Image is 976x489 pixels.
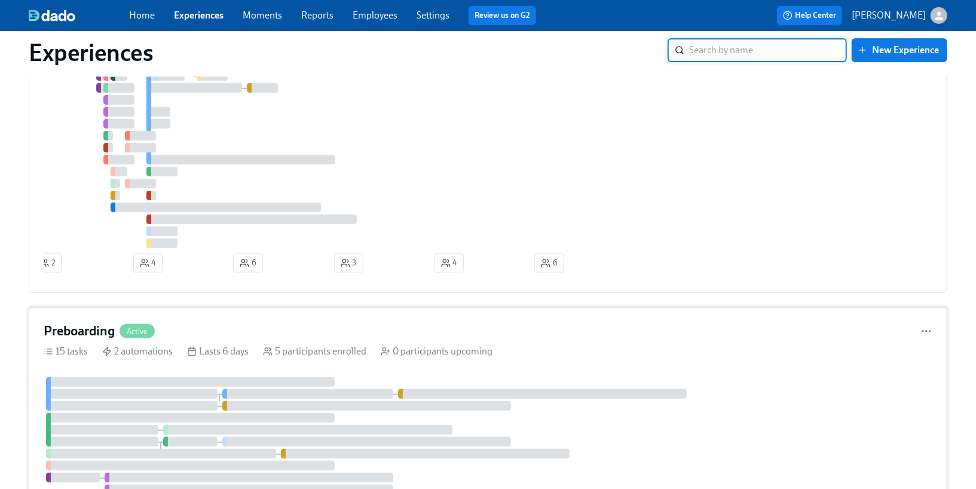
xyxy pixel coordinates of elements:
[129,10,155,21] a: Home
[140,257,156,269] span: 4
[240,257,256,269] span: 6
[852,38,947,62] button: New Experience
[174,10,224,21] a: Experiences
[534,253,564,273] button: 6
[263,345,366,358] div: 5 participants enrolled
[353,10,397,21] a: Employees
[689,38,847,62] input: Search by name
[541,257,558,269] span: 6
[381,345,492,358] div: 0 participants upcoming
[777,6,842,25] button: Help Center
[441,257,457,269] span: 4
[33,253,62,273] button: 2
[29,38,154,67] h1: Experiences
[233,253,263,273] button: 6
[852,7,947,24] button: [PERSON_NAME]
[341,257,357,269] span: 3
[301,10,334,21] a: Reports
[475,10,530,22] a: Review us on G2
[783,10,836,22] span: Help Center
[120,327,155,336] span: Active
[29,10,129,22] a: dado
[44,322,115,340] h4: Preboarding
[243,10,282,21] a: Moments
[334,253,363,273] button: 3
[39,257,55,269] span: 2
[44,345,88,358] div: 15 tasks
[133,253,163,273] button: 4
[860,44,939,56] span: New Experience
[29,10,75,22] img: dado
[852,9,926,22] p: [PERSON_NAME]
[435,253,464,273] button: 4
[417,10,449,21] a: Settings
[469,6,536,25] button: Review us on G2
[187,345,249,358] div: Lasts 6 days
[102,345,173,358] div: 2 automations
